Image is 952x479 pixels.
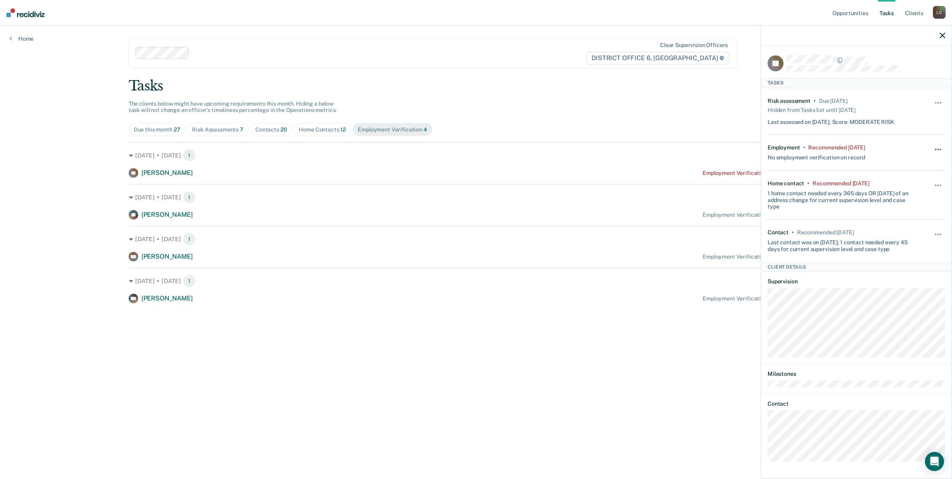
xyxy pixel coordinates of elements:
[660,42,728,49] div: Clear supervision officers
[814,98,816,104] div: •
[808,144,865,151] div: Recommended 3 days ago
[6,8,45,17] img: Recidiviz
[299,126,346,133] div: Home Contacts
[797,229,854,236] div: Recommended in 18 days
[240,126,243,133] span: 7
[423,126,427,133] span: 4
[925,452,944,471] div: Open Intercom Messenger
[768,229,789,236] div: Contact
[129,233,824,245] div: [DATE] • [DATE]
[183,191,196,204] span: 1
[761,262,952,272] div: Client Details
[768,187,916,210] div: 1 home contact needed every 365 days OR [DATE] of an address change for current supervision level...
[792,229,794,236] div: •
[768,151,865,161] div: No employment verification on record
[129,100,337,114] span: The clients below might have upcoming requirements this month. Hiding a below task will not chang...
[183,149,196,162] span: 1
[803,144,805,151] div: •
[280,126,287,133] span: 20
[761,78,952,88] div: Tasks
[141,253,193,260] span: [PERSON_NAME]
[933,6,946,19] div: L C
[768,98,811,104] div: Risk assessment
[768,180,804,187] div: Home contact
[768,104,856,116] div: Hidden from Tasks list until [DATE]
[819,98,848,104] div: Due 5 months ago
[768,371,945,377] dt: Milestones
[768,144,800,151] div: Employment
[255,126,287,133] div: Contacts
[141,169,193,177] span: [PERSON_NAME]
[586,52,729,65] span: DISTRICT OFFICE 6, [GEOGRAPHIC_DATA]
[134,126,180,133] div: Due this month
[768,116,894,126] div: Last assessed on [DATE]; Score: MODERATE RISK
[129,149,824,162] div: [DATE] • [DATE]
[183,275,196,287] span: 1
[703,295,823,302] div: Employment Verification recommended [DATE]
[129,275,824,287] div: [DATE] • [DATE]
[192,126,243,133] div: Risk Assessments
[141,294,193,302] span: [PERSON_NAME]
[813,180,869,187] div: Recommended 3 days ago
[768,278,945,285] dt: Supervision
[358,126,427,133] div: Employment Verification
[10,35,33,42] a: Home
[141,211,193,218] span: [PERSON_NAME]
[129,191,824,204] div: [DATE] • [DATE]
[174,126,180,133] span: 27
[703,253,823,260] div: Employment Verification recommended [DATE]
[807,180,809,187] div: •
[768,400,945,407] dt: Contact
[183,233,196,245] span: 1
[129,78,824,94] div: Tasks
[703,212,823,218] div: Employment Verification recommended [DATE]
[340,126,346,133] span: 12
[703,170,823,177] div: Employment Verification recommended [DATE]
[768,236,916,253] div: Last contact was on [DATE]; 1 contact needed every 45 days for current supervision level and case...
